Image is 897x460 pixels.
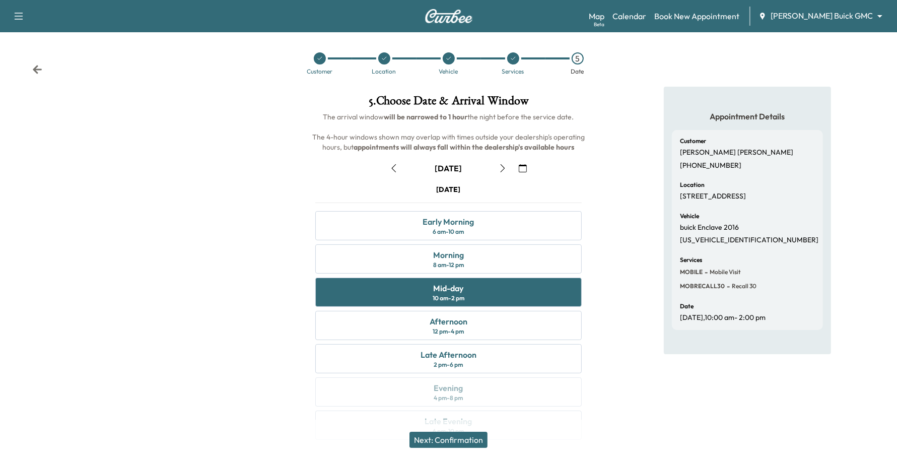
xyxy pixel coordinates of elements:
[672,111,823,122] h5: Appointment Details
[612,10,646,22] a: Calendar
[680,138,706,144] h6: Customer
[730,282,756,290] span: Recall 30
[372,69,396,75] div: Location
[425,9,473,23] img: Curbee Logo
[680,161,741,170] p: [PHONE_NUMBER]
[594,21,604,28] div: Beta
[680,148,793,157] p: [PERSON_NAME] [PERSON_NAME]
[409,432,488,448] button: Next: Confirmation
[680,313,766,322] p: [DATE] , 10:00 am - 2:00 pm
[680,282,725,290] span: MOBRECALL30
[312,112,586,152] span: The arrival window the night before the service date. The 4-hour windows shown may overlap with t...
[384,112,467,121] b: will be narrowed to 1 hour
[433,261,464,269] div: 8 am - 12 pm
[680,182,705,188] h6: Location
[680,223,739,232] p: buick Enclave 2016
[572,52,584,64] div: 5
[708,268,741,276] span: Mobile Visit
[307,95,590,112] h1: 5 . Choose Date & Arrival Window
[423,216,474,228] div: Early Morning
[680,303,694,309] h6: Date
[433,327,464,336] div: 12 pm - 4 pm
[725,281,730,291] span: -
[434,361,463,369] div: 2 pm - 6 pm
[680,192,746,201] p: [STREET_ADDRESS]
[433,282,463,294] div: Mid-day
[307,69,332,75] div: Customer
[771,10,873,22] span: [PERSON_NAME] Buick GMC
[571,69,584,75] div: Date
[589,10,604,22] a: MapBeta
[433,294,464,302] div: 10 am - 2 pm
[421,349,476,361] div: Late Afternoon
[433,228,464,236] div: 6 am - 10 am
[433,249,464,261] div: Morning
[32,64,42,75] div: Back
[680,268,703,276] span: MOBILE
[436,184,460,194] div: [DATE]
[439,69,458,75] div: Vehicle
[430,315,467,327] div: Afternoon
[435,163,462,174] div: [DATE]
[502,69,524,75] div: Services
[354,143,574,152] b: appointments will always fall within the dealership's available hours
[680,213,699,219] h6: Vehicle
[680,236,818,245] p: [US_VEHICLE_IDENTIFICATION_NUMBER]
[703,267,708,277] span: -
[680,257,702,263] h6: Services
[654,10,739,22] a: Book New Appointment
